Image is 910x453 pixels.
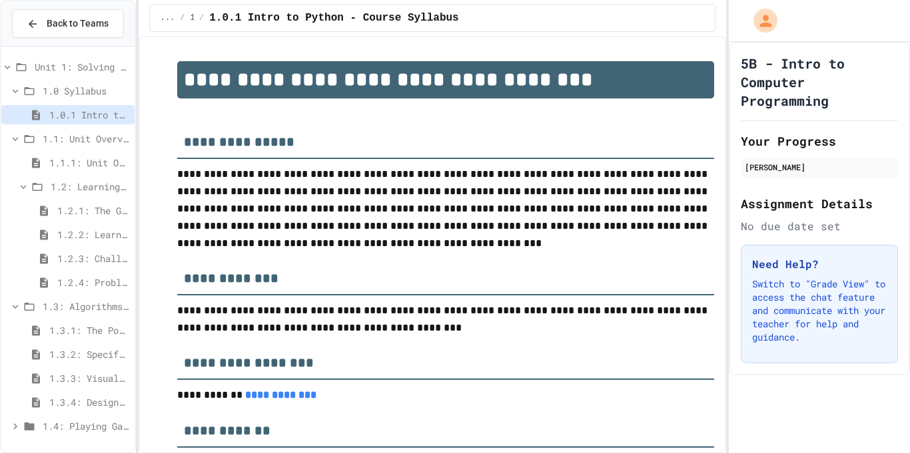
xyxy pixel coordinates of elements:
[752,256,887,272] h3: Need Help?
[745,161,894,173] div: [PERSON_NAME]
[49,371,129,385] span: 1.3.3: Visualizing Logic with Flowcharts
[180,13,185,23] span: /
[49,108,129,122] span: 1.0.1 Intro to Python - Course Syllabus
[49,395,129,409] span: 1.3.4: Designing Flowcharts
[199,13,204,23] span: /
[43,419,129,433] span: 1.4: Playing Games
[57,227,129,241] span: 1.2.2: Learning to Solve Hard Problems
[43,299,129,313] span: 1.3: Algorithms - from Pseudocode to Flowcharts
[209,10,458,26] span: 1.0.1 Intro to Python - Course Syllabus
[741,194,898,213] h2: Assignment Details
[191,13,195,23] span: 1.0 Syllabus
[49,347,129,361] span: 1.3.2: Specifying Ideas with Pseudocode
[47,17,109,31] span: Back to Teams
[752,277,887,344] p: Switch to "Grade View" to access the chat feature and communicate with your teacher for help and ...
[43,132,129,146] span: 1.1: Unit Overview
[51,180,129,194] span: 1.2: Learning to Solve Hard Problems
[57,275,129,289] span: 1.2.4: Problem Solving Practice
[43,84,129,98] span: 1.0 Syllabus
[741,54,898,110] h1: 5B - Intro to Computer Programming
[741,132,898,150] h2: Your Progress
[49,156,129,170] span: 1.1.1: Unit Overview
[57,251,129,265] span: 1.2.3: Challenge Problem - The Bridge
[49,323,129,337] span: 1.3.1: The Power of Algorithms
[739,5,781,36] div: My Account
[35,60,129,74] span: Unit 1: Solving Problems in Computer Science
[741,218,898,234] div: No due date set
[12,9,124,38] button: Back to Teams
[161,13,175,23] span: ...
[57,204,129,218] span: 1.2.1: The Growth Mindset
